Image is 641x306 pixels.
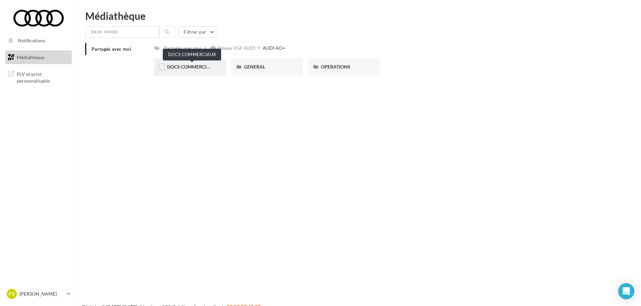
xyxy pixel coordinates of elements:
div: Réseau VGF AUDI [217,45,255,51]
span: Notifications [18,38,45,43]
div: DOCS COMMERCIAUX [163,49,221,60]
div: AUDI AO+ [263,45,285,51]
div: Médiathèque [85,11,633,21]
span: PLV et print personnalisable [17,70,69,84]
button: Notifications [4,34,70,48]
a: PLV et print personnalisable [4,67,73,87]
div: Partagés avec moi [164,45,201,51]
a: Médiathèque [4,50,73,64]
p: [PERSON_NAME] [19,291,64,297]
span: Médiathèque [17,54,44,60]
span: GENERAL [244,64,265,70]
span: DOCS COMMERCIAUX [167,64,216,70]
span: FV [9,291,15,297]
a: FV [PERSON_NAME] [5,288,72,300]
button: Filtrer par [178,26,217,38]
span: OPERATIONS [321,64,350,70]
div: Open Intercom Messenger [618,283,634,299]
span: Partagés avec moi [92,46,131,52]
